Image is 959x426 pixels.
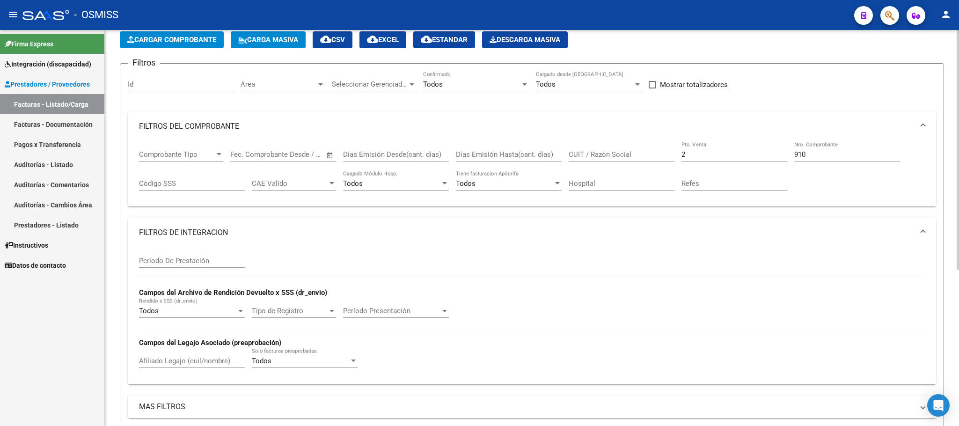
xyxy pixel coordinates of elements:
span: EXCEL [367,36,399,44]
span: Firma Express [5,39,53,49]
mat-icon: cloud_download [421,34,432,45]
mat-icon: cloud_download [367,34,378,45]
span: Estandar [421,36,468,44]
span: Todos [343,179,363,188]
span: Mostrar totalizadores [660,79,728,90]
mat-panel-title: MAS FILTROS [139,402,914,412]
app-download-masive: Descarga masiva de comprobantes (adjuntos) [482,31,568,48]
mat-panel-title: FILTROS DE INTEGRACION [139,228,914,238]
span: Datos de contacto [5,260,66,271]
div: Open Intercom Messenger [927,394,950,417]
button: Open calendar [325,150,336,161]
input: Start date [230,150,261,159]
span: Período Presentación [343,307,440,315]
span: CSV [320,36,345,44]
span: Integración (discapacidad) [5,59,91,69]
button: Cargar Comprobante [120,31,224,48]
span: Cargar Comprobante [127,36,216,44]
mat-expansion-panel-header: FILTROS DEL COMPROBANTE [128,111,936,141]
button: EXCEL [359,31,406,48]
span: Descarga Masiva [490,36,560,44]
span: Comprobante Tipo [139,150,215,159]
span: Area [241,80,316,88]
span: Prestadores / Proveedores [5,79,90,89]
mat-icon: person [940,9,952,20]
span: Todos [252,357,271,365]
button: Descarga Masiva [482,31,568,48]
mat-expansion-panel-header: FILTROS DE INTEGRACION [128,218,936,248]
strong: Campos del Legajo Asociado (preaprobación) [139,338,281,347]
span: Todos [456,179,476,188]
h3: Filtros [128,56,160,69]
strong: Campos del Archivo de Rendición Devuelto x SSS (dr_envio) [139,288,327,297]
span: Seleccionar Gerenciador [332,80,408,88]
div: FILTROS DEL COMPROBANTE [128,141,936,207]
input: End date [269,150,315,159]
span: Todos [536,80,556,88]
span: CAE Válido [252,179,328,188]
span: Todos [139,307,159,315]
mat-icon: menu [7,9,19,20]
mat-panel-title: FILTROS DEL COMPROBANTE [139,121,914,132]
button: CSV [313,31,352,48]
mat-expansion-panel-header: MAS FILTROS [128,396,936,418]
mat-icon: cloud_download [320,34,331,45]
span: - OSMISS [74,5,118,25]
span: Carga Masiva [238,36,298,44]
span: Tipo de Registro [252,307,328,315]
div: FILTROS DE INTEGRACION [128,248,936,384]
button: Estandar [413,31,475,48]
span: Instructivos [5,240,48,250]
button: Carga Masiva [231,31,306,48]
span: Todos [423,80,443,88]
